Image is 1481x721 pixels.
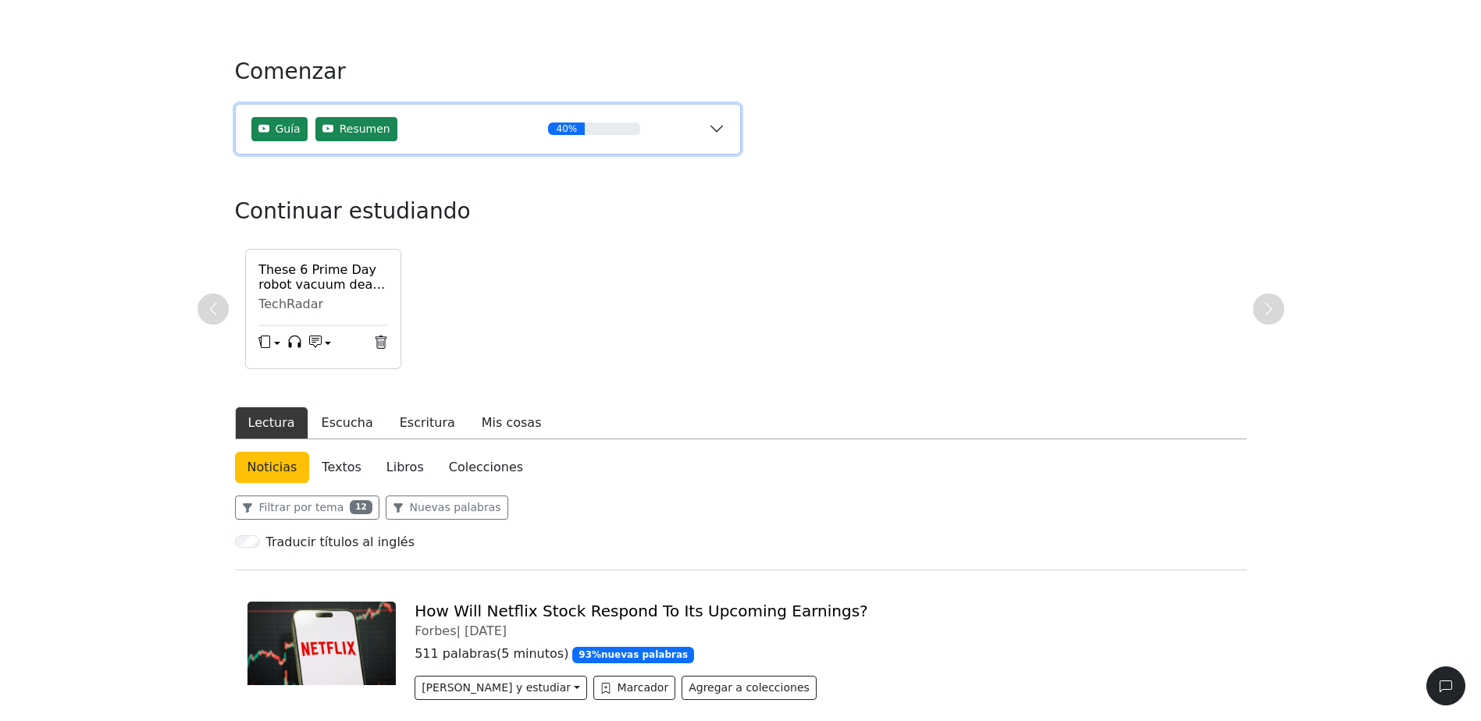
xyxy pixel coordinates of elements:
[235,452,310,483] a: Noticias
[235,495,379,520] button: Filtrar por tema12
[465,623,507,638] span: [DATE]
[235,407,308,439] button: Lectura
[266,535,415,549] h6: Traducir títulos al inglés
[258,262,388,292] a: These 6 Prime Day robot vacuum deals have me shocked at how affordable they've become
[315,117,397,141] span: Resumen
[247,602,397,685] img: 0x0.jpg
[468,407,555,439] button: Mis cosas
[415,645,1234,663] p: 511 palabras ( 5 minutos )
[415,602,868,620] a: How Will Netflix Stock Respond To Its Upcoming Earnings?
[436,452,536,483] a: Colecciones
[374,452,436,483] a: Libros
[251,117,308,141] span: Guía
[340,121,390,137] span: Resumen
[593,676,676,700] button: Marcador
[548,123,585,135] div: 40%
[235,59,741,98] h3: Comenzar
[350,500,372,514] span: 12
[309,452,373,483] a: Textos
[572,647,693,662] span: 93 % nuevas palabras
[682,676,817,700] button: Agregar a colecciones
[386,407,468,439] button: Escritura
[415,623,1234,638] div: Forbes |
[276,121,301,137] span: Guía
[235,198,781,225] h3: Continuar estudiando
[258,297,388,312] div: TechRadar
[386,495,508,520] button: Nuevas palabras
[308,407,386,439] button: Escucha
[415,676,586,700] button: [PERSON_NAME] y estudiar
[236,105,740,154] button: GuíaResumen40%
